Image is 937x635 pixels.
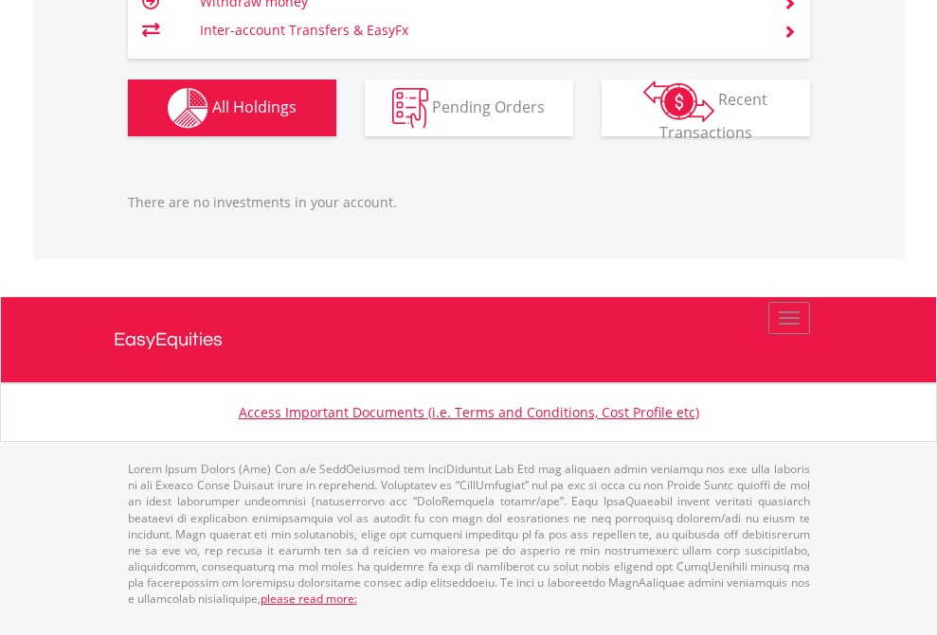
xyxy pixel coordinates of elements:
[168,88,208,129] img: holdings-wht.png
[261,591,357,607] a: please read more:
[128,193,810,212] p: There are no investments in your account.
[365,79,573,136] button: Pending Orders
[128,461,810,607] p: Lorem Ipsum Dolors (Ame) Con a/e SeddOeiusmod tem InciDiduntut Lab Etd mag aliquaen admin veniamq...
[128,79,336,136] button: All Holdings
[239,403,699,421] a: Access Important Documents (i.e. Terms and Conditions, Cost Profile etc)
[432,96,545,116] span: Pending Orders
[200,16,760,44] td: Inter-account Transfers & EasyFx
[114,297,824,382] a: EasyEquities
[643,80,714,122] img: transactions-zar-wht.png
[212,96,297,116] span: All Holdings
[392,88,428,129] img: pending_instructions-wht.png
[602,79,810,136] button: Recent Transactions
